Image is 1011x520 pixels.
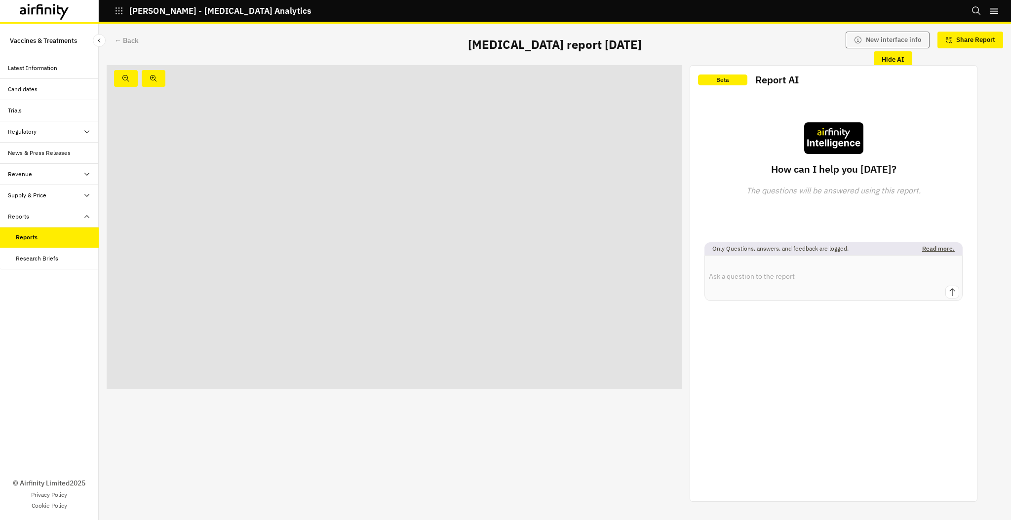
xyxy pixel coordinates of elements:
p: [PERSON_NAME] - [MEDICAL_DATA] Analytics [129,6,311,15]
div: ← Back [115,36,139,46]
div: Supply & Price [8,191,46,200]
h2: Report AI [755,71,798,89]
p: How can I help you [DATE]? [771,162,896,177]
a: Cookie Policy [32,501,67,510]
div: Research Briefs [16,254,58,263]
div: Candidates [8,85,38,94]
p: Read more. [914,242,963,255]
div: Trials [8,106,22,115]
p: Beta [698,74,747,85]
p: Only Questions, answers, and feedback are logged. [704,242,856,255]
img: airfinity-intelligence.5d2e38ac6ab089b05e792b5baf3e13f7.svg [804,122,863,153]
a: Privacy Policy [31,490,67,499]
button: Close Sidebar [93,34,106,47]
div: Regulatory [8,127,37,136]
button: [PERSON_NAME] - [MEDICAL_DATA] Analytics [115,2,311,19]
p: [MEDICAL_DATA] report [DATE] [468,36,642,53]
div: News & Press Releases [8,149,71,157]
button: Search [972,2,981,19]
div: Reports [16,233,38,242]
button: Share Report [937,32,1003,48]
button: Hide AI [874,51,912,68]
div: Revenue [8,170,32,179]
p: © Airfinity Limited 2025 [13,478,85,488]
div: Reports [8,212,29,221]
button: New interface info [846,32,930,48]
div: Latest Information [8,64,57,73]
p: Share Report [956,36,995,44]
i: The questions will be answered using this report. [746,185,921,196]
p: Vaccines & Treatments [10,32,77,50]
